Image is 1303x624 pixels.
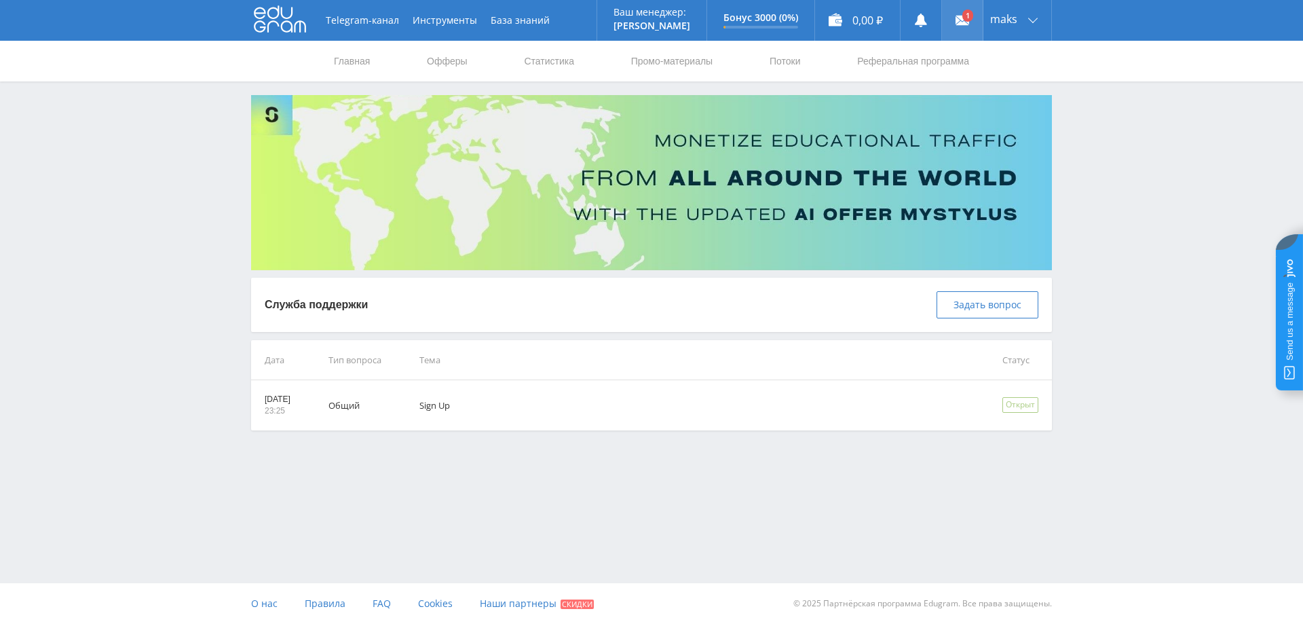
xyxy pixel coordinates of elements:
[480,583,594,624] a: Наши партнеры Скидки
[251,95,1052,270] img: Banner
[305,583,345,624] a: Правила
[265,297,368,312] p: Служба поддержки
[561,600,594,609] span: Скидки
[418,583,453,624] a: Cookies
[251,340,309,380] td: Дата
[983,340,1052,380] td: Статус
[309,340,400,380] td: Тип вопроса
[658,583,1052,624] div: © 2025 Партнёрская программа Edugram. Все права защищены.
[373,583,391,624] a: FAQ
[426,41,469,81] a: Офферы
[305,597,345,610] span: Правила
[373,597,391,610] span: FAQ
[265,405,290,417] p: 23:25
[953,299,1021,310] span: Задать вопрос
[251,597,278,610] span: О нас
[523,41,575,81] a: Статистика
[856,41,970,81] a: Реферальная программа
[400,340,983,380] td: Тема
[613,20,690,31] p: [PERSON_NAME]
[768,41,802,81] a: Потоки
[723,12,798,23] p: Бонус 3000 (0%)
[251,583,278,624] a: О нас
[480,597,556,610] span: Наши партнеры
[1002,397,1038,413] div: Открыт
[265,394,290,405] p: [DATE]
[309,380,400,430] td: Общий
[333,41,371,81] a: Главная
[613,7,690,18] p: Ваш менеджер:
[418,597,453,610] span: Cookies
[400,380,983,430] td: Sign Up
[630,41,714,81] a: Промо-материалы
[937,291,1038,318] button: Задать вопрос
[990,14,1017,24] span: maks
